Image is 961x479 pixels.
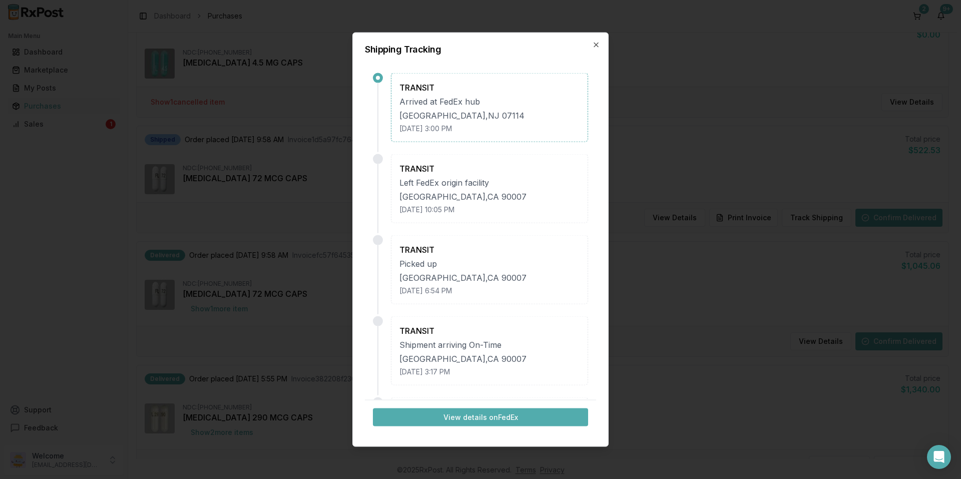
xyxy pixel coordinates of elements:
div: [GEOGRAPHIC_DATA] , NJ 07114 [399,109,580,121]
div: TRANSIT [399,243,580,255]
div: [DATE] 10:05 PM [399,204,580,214]
div: [DATE] 3:17 PM [399,366,580,376]
div: TRANSIT [399,162,580,174]
div: Arrived at FedEx hub [399,95,580,107]
div: [GEOGRAPHIC_DATA] , CA 90007 [399,190,580,202]
div: Picked up [399,257,580,269]
h2: Shipping Tracking [365,45,596,54]
div: Shipment arriving On-Time [399,338,580,350]
button: View details onFedEx [373,408,588,426]
div: [DATE] 6:54 PM [399,285,580,295]
div: Left FedEx origin facility [399,176,580,188]
div: [GEOGRAPHIC_DATA] , CA 90007 [399,352,580,364]
div: [DATE] 3:00 PM [399,123,580,133]
div: [GEOGRAPHIC_DATA] , CA 90007 [399,271,580,283]
div: TRANSIT [399,324,580,336]
div: TRANSIT [399,81,580,93]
